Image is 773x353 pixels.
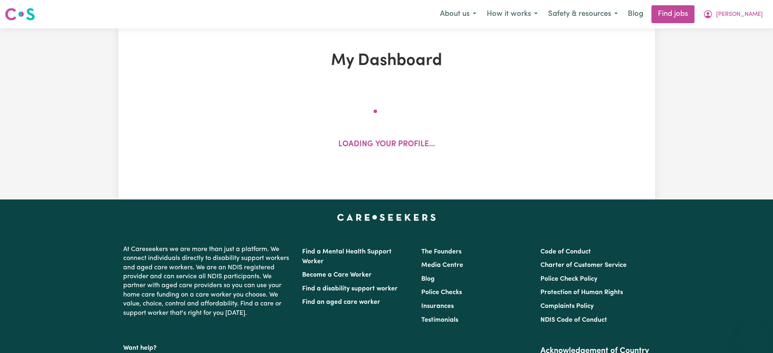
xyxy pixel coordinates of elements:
[540,262,627,269] a: Charter of Customer Service
[302,249,392,265] a: Find a Mental Health Support Worker
[337,214,436,221] a: Careseekers home page
[540,249,591,255] a: Code of Conduct
[540,289,623,296] a: Protection of Human Rights
[338,139,435,151] p: Loading your profile...
[740,321,766,347] iframe: Button to launch messaging window
[421,249,462,255] a: The Founders
[698,6,768,23] button: My Account
[421,289,462,296] a: Police Checks
[540,276,597,282] a: Police Check Policy
[651,5,695,23] a: Find jobs
[435,6,481,23] button: About us
[421,303,454,310] a: Insurances
[543,6,623,23] button: Safety & resources
[123,242,292,321] p: At Careseekers we are more than just a platform. We connect individuals directly to disability su...
[213,51,561,71] h1: My Dashboard
[5,5,35,24] a: Careseekers logo
[302,286,398,292] a: Find a disability support worker
[421,276,435,282] a: Blog
[481,6,543,23] button: How it works
[5,7,35,22] img: Careseekers logo
[716,10,763,19] span: [PERSON_NAME]
[421,317,458,323] a: Testimonials
[302,272,372,278] a: Become a Care Worker
[623,5,648,23] a: Blog
[421,262,463,269] a: Media Centre
[302,299,380,305] a: Find an aged care worker
[540,303,594,310] a: Complaints Policy
[123,340,292,353] p: Want help?
[540,317,607,323] a: NDIS Code of Conduct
